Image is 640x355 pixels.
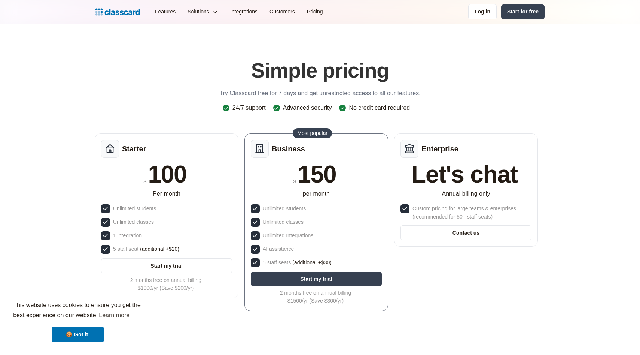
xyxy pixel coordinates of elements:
[95,7,140,17] a: Logo
[412,204,530,221] div: Custom pricing for large teams & enterprises (recommended for 50+ staff seats)
[468,4,497,19] a: Log in
[188,8,209,16] div: Solutions
[272,144,305,153] h2: Business
[101,276,231,292] div: 2 months free on annual billing $1000/yr (Save $200/yr)
[13,301,143,321] span: This website uses cookies to ensure you get the best experience on our website.
[101,258,232,273] a: Start my trial
[113,231,142,240] div: 1 integration
[283,104,332,112] div: Advanced security
[153,189,180,198] div: Per month
[148,162,186,186] div: 100
[263,204,306,213] div: Unlimited students
[349,104,410,112] div: No credit card required
[98,310,131,321] a: learn more about cookies
[263,218,304,226] div: Unlimited classes
[263,231,313,240] div: Unlimited Integrations
[293,177,296,186] div: $
[411,162,518,186] div: Let's chat
[400,225,531,240] a: Contact us
[251,289,380,305] div: 2 months free on annual billing $1500/yr (Save $300/yr)
[182,3,224,20] div: Solutions
[507,8,539,16] div: Start for free
[251,272,382,286] a: Start my trial
[263,258,332,267] div: 5 staff seats
[122,144,146,153] h2: Starter
[113,218,154,226] div: Unlimited classes
[298,162,336,186] div: 150
[421,144,458,153] h2: Enterprise
[52,327,104,342] a: dismiss cookie message
[232,104,266,112] div: 24/7 support
[301,3,329,20] a: Pricing
[219,89,420,98] p: Try Classcard free for 7 days and get unrestricted access to all our features.
[224,3,263,20] a: Integrations
[140,245,179,253] span: (additional +$20)
[263,245,294,253] div: AI assistance
[113,204,156,213] div: Unlimited students
[501,4,545,19] a: Start for free
[303,189,330,198] div: per month
[442,189,490,198] div: Annual billing only
[113,245,179,253] div: 5 staff seat
[263,3,301,20] a: Customers
[475,8,490,16] div: Log in
[251,58,389,83] h1: Simple pricing
[149,3,182,20] a: Features
[297,129,327,137] div: Most popular
[6,294,150,349] div: cookieconsent
[292,258,332,267] span: (additional +$30)
[144,177,147,186] div: $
